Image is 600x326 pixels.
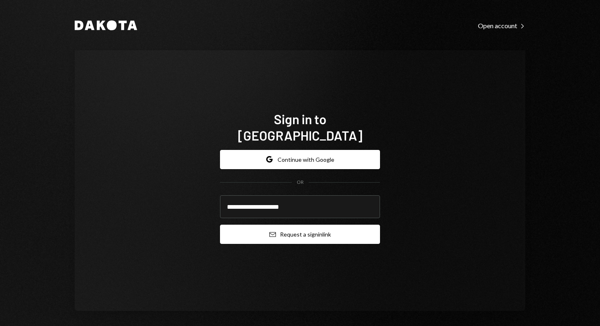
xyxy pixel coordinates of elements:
div: OR [297,179,304,186]
button: Request a signinlink [220,225,380,244]
h1: Sign in to [GEOGRAPHIC_DATA] [220,111,380,143]
a: Open account [478,21,525,30]
button: Continue with Google [220,150,380,169]
div: Open account [478,22,525,30]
